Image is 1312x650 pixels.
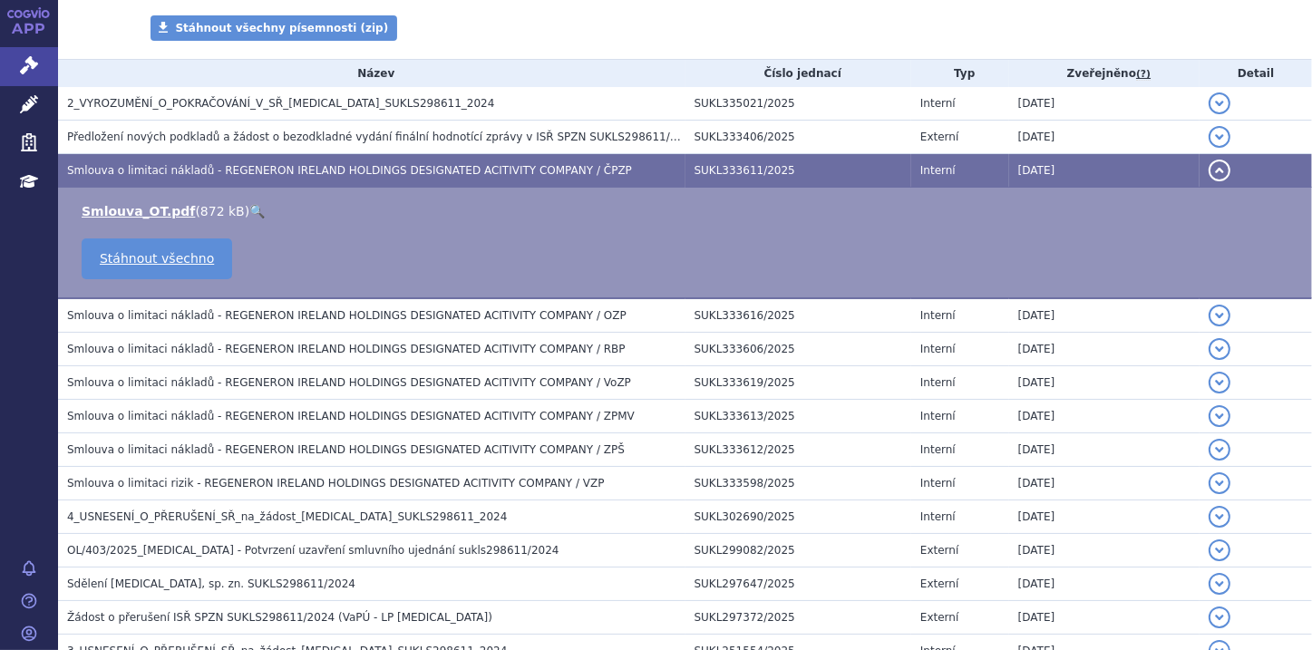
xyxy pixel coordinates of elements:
[685,154,911,188] td: SUKL333611/2025
[1209,439,1230,461] button: detail
[1209,338,1230,360] button: detail
[82,238,232,279] a: Stáhnout všechno
[920,410,956,422] span: Interní
[920,443,956,456] span: Interní
[67,97,494,110] span: 2_VYROZUMĚNÍ_O_POKRAČOVÁNÍ_V_SŘ_LIBTAYO_SUKLS298611_2024
[1009,87,1200,121] td: [DATE]
[1009,366,1200,400] td: [DATE]
[920,131,958,143] span: Externí
[685,500,911,534] td: SUKL302690/2025
[1009,154,1200,188] td: [DATE]
[920,376,956,389] span: Interní
[67,131,855,143] span: Předložení nových podkladů a žádost o bezodkladné vydání finální hodnotící zprávy v ISŘ SPZN SUKL...
[1209,405,1230,427] button: detail
[58,60,685,87] th: Název
[685,400,911,433] td: SUKL333613/2025
[67,309,627,322] span: Smlouva o limitaci nákladů - REGENERON IRELAND HOLDINGS DESIGNATED ACITIVITY COMPANY / OZP
[1200,60,1312,87] th: Detail
[1009,534,1200,568] td: [DATE]
[920,544,958,557] span: Externí
[920,309,956,322] span: Interní
[1209,573,1230,595] button: detail
[685,433,911,467] td: SUKL333612/2025
[1209,92,1230,114] button: detail
[685,534,911,568] td: SUKL299082/2025
[685,121,911,154] td: SUKL333406/2025
[1009,601,1200,635] td: [DATE]
[67,410,635,422] span: Smlouva o limitaci nákladů - REGENERON IRELAND HOLDINGS DESIGNATED ACITIVITY COMPANY / ZPMV
[920,164,956,177] span: Interní
[1009,333,1200,366] td: [DATE]
[1009,467,1200,500] td: [DATE]
[1009,400,1200,433] td: [DATE]
[1209,506,1230,528] button: detail
[67,577,355,590] span: Sdělení LIBTAYO, sp. zn. SUKLS298611/2024
[1136,68,1151,81] abbr: (?)
[685,87,911,121] td: SUKL335021/2025
[1009,433,1200,467] td: [DATE]
[1209,160,1230,181] button: detail
[920,510,956,523] span: Interní
[920,97,956,110] span: Interní
[685,298,911,333] td: SUKL333616/2025
[249,204,265,218] a: 🔍
[1009,500,1200,534] td: [DATE]
[685,333,911,366] td: SUKL333606/2025
[685,601,911,635] td: SUKL297372/2025
[151,15,398,41] a: Stáhnout všechny písemnosti (zip)
[67,611,492,624] span: Žádost o přerušení ISŘ SPZN SUKLS298611/2024 (VaPÚ - LP LIBTAYO)
[67,343,626,355] span: Smlouva o limitaci nákladů - REGENERON IRELAND HOLDINGS DESIGNATED ACITIVITY COMPANY / RBP
[67,477,605,490] span: Smlouva o limitaci rizik - REGENERON IRELAND HOLDINGS DESIGNATED ACITIVITY COMPANY / VZP
[67,443,625,456] span: Smlouva o limitaci nákladů - REGENERON IRELAND HOLDINGS DESIGNATED ACITIVITY COMPANY / ZPŠ
[176,22,389,34] span: Stáhnout všechny písemnosti (zip)
[1209,472,1230,494] button: detail
[200,204,245,218] span: 872 kB
[1009,121,1200,154] td: [DATE]
[67,544,559,557] span: OL/403/2025_LIBTAYO - Potvrzení uzavření smluvního ujednání sukls298611/2024
[911,60,1009,87] th: Typ
[1009,60,1200,87] th: Zveřejněno
[685,467,911,500] td: SUKL333598/2025
[82,202,1294,220] li: ( )
[67,376,631,389] span: Smlouva o limitaci nákladů - REGENERON IRELAND HOLDINGS DESIGNATED ACITIVITY COMPANY / VoZP
[1209,305,1230,326] button: detail
[1009,298,1200,333] td: [DATE]
[920,343,956,355] span: Interní
[1009,568,1200,601] td: [DATE]
[685,60,911,87] th: Číslo jednací
[1209,126,1230,148] button: detail
[1209,372,1230,393] button: detail
[685,568,911,601] td: SUKL297647/2025
[67,164,632,177] span: Smlouva o limitaci nákladů - REGENERON IRELAND HOLDINGS DESIGNATED ACITIVITY COMPANY / ČPZP
[920,577,958,590] span: Externí
[1209,539,1230,561] button: detail
[920,611,958,624] span: Externí
[920,477,956,490] span: Interní
[1209,606,1230,628] button: detail
[67,510,507,523] span: 4_USNESENÍ_O_PŘERUŠENÍ_SŘ_na_žádost_LIBTAYO_SUKLS298611_2024
[82,204,195,218] a: Smlouva_OT.pdf
[685,366,911,400] td: SUKL333619/2025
